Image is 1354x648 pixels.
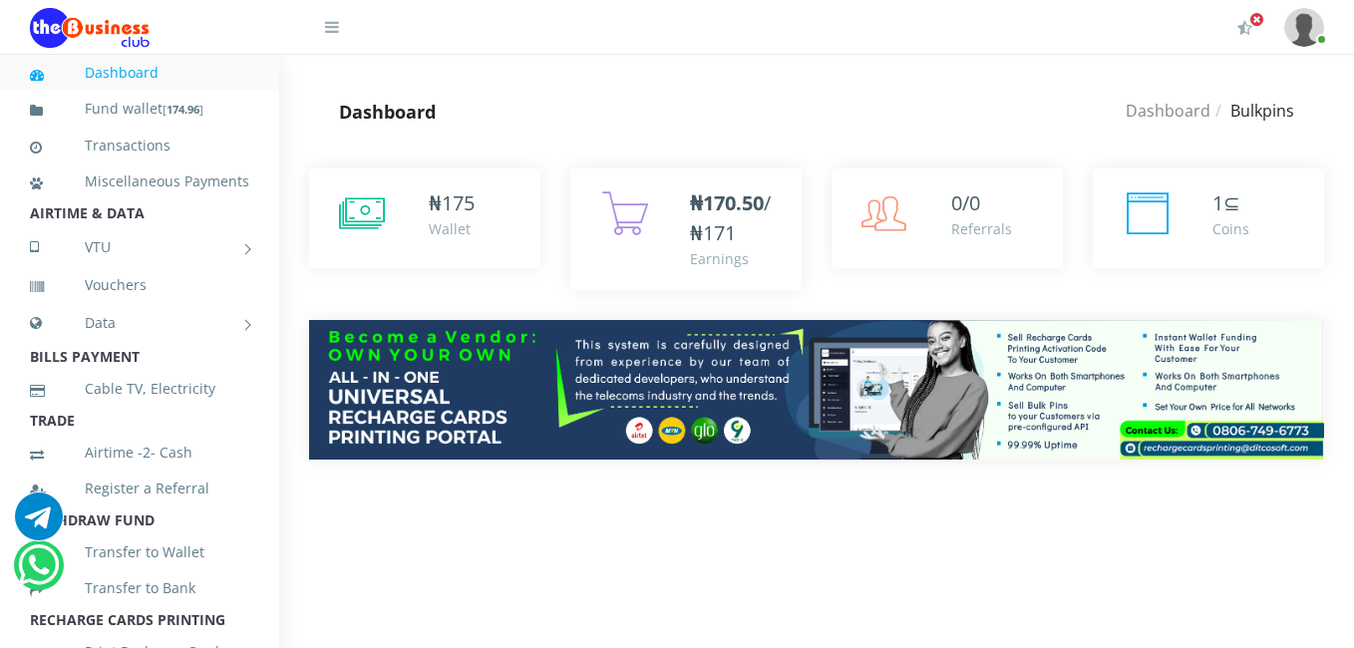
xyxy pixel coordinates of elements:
[30,430,249,476] a: Airtime -2- Cash
[30,222,249,272] a: VTU
[442,189,475,216] span: 175
[30,8,150,48] img: Logo
[30,86,249,133] a: Fund wallet[174.96]
[832,168,1063,268] a: 0/0 Referrals
[429,188,475,218] div: ₦
[309,168,540,268] a: ₦175 Wallet
[1212,189,1223,216] span: 1
[1212,188,1249,218] div: ⊆
[951,218,1012,239] div: Referrals
[339,100,436,124] strong: Dashboard
[30,366,249,412] a: Cable TV, Electricity
[30,298,249,348] a: Data
[951,189,980,216] span: 0/0
[1210,99,1294,123] li: Bulkpins
[1237,20,1252,36] i: Activate Your Membership
[570,168,802,290] a: ₦170.50/₦171 Earnings
[690,189,771,246] span: /₦171
[30,159,249,204] a: Miscellaneous Payments
[30,123,249,168] a: Transactions
[30,262,249,308] a: Vouchers
[690,248,782,269] div: Earnings
[1284,8,1324,47] img: User
[309,320,1324,460] img: multitenant_rcp.png
[30,50,249,96] a: Dashboard
[30,529,249,575] a: Transfer to Wallet
[1126,100,1210,122] a: Dashboard
[1249,12,1264,27] span: Activate Your Membership
[167,102,199,117] b: 174.96
[163,102,203,117] small: [ ]
[30,565,249,611] a: Transfer to Bank
[30,466,249,511] a: Register a Referral
[1212,218,1249,239] div: Coins
[18,556,59,589] a: Chat for support
[429,218,475,239] div: Wallet
[15,507,63,540] a: Chat for support
[690,189,764,216] b: ₦170.50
